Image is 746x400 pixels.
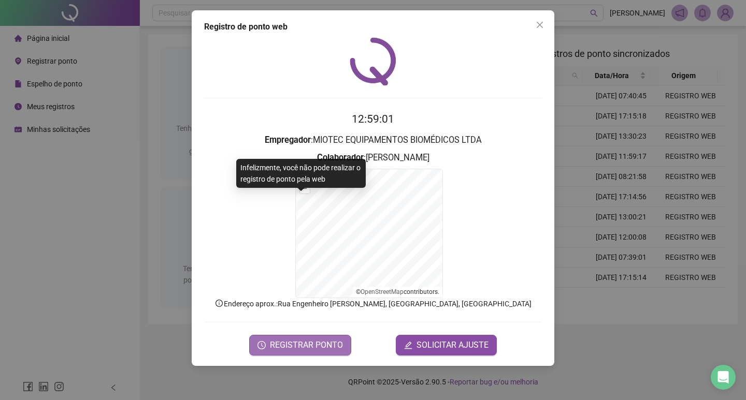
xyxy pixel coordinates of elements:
[352,113,394,125] time: 12:59:01
[249,335,351,355] button: REGISTRAR PONTO
[204,21,542,33] div: Registro de ponto web
[417,339,489,351] span: SOLICITAR AJUSTE
[350,37,396,85] img: QRPoint
[356,288,439,295] li: © contributors.
[711,365,736,390] div: Open Intercom Messenger
[204,134,542,147] h3: : MIOTEC EQUIPAMENTOS BIOMÉDICOS LTDA
[361,288,404,295] a: OpenStreetMap
[265,135,311,145] strong: Empregador
[404,341,412,349] span: edit
[300,184,310,194] button: –
[214,299,224,308] span: info-circle
[204,151,542,165] h3: : [PERSON_NAME]
[532,17,548,33] button: Close
[204,298,542,309] p: Endereço aprox. : Rua Engenheiro [PERSON_NAME], [GEOGRAPHIC_DATA], [GEOGRAPHIC_DATA]
[536,21,544,29] span: close
[257,341,266,349] span: clock-circle
[317,153,364,162] strong: Colaborador
[396,335,497,355] button: editSOLICITAR AJUSTE
[270,339,343,351] span: REGISTRAR PONTO
[236,159,366,188] div: Infelizmente, você não pode realizar o registro de ponto pela web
